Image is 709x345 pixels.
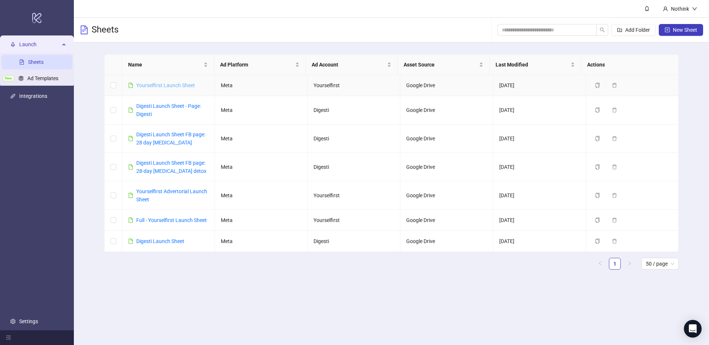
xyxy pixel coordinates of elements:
td: Meta [215,210,308,231]
a: Yourselfirst Launch Sheet [136,82,195,88]
li: Previous Page [594,258,606,270]
td: Google Drive [400,231,493,252]
th: Ad Account [306,55,398,75]
span: Ad Account [312,61,386,69]
td: Google Drive [400,181,493,210]
span: file [128,239,133,244]
td: [DATE] [493,96,586,124]
span: delete [612,218,617,223]
a: Yourselfirst Advertorial Launch Sheet [136,188,207,202]
span: search [600,27,605,33]
a: Digesti Launch Sheet [136,238,184,244]
td: Meta [215,96,308,124]
li: Next Page [624,258,636,270]
span: file [128,193,133,198]
span: plus-square [665,27,670,33]
a: Full - Yourselfirst Launch Sheet [136,217,207,223]
span: file [128,136,133,141]
th: Last Modified [490,55,582,75]
td: Meta [215,75,308,96]
td: Meta [215,153,308,181]
span: menu-fold [6,335,11,340]
span: copy [595,218,600,223]
td: Yourselfirst [308,181,400,210]
h3: Sheets [92,24,119,36]
span: copy [595,83,600,88]
div: Page Size [641,258,679,270]
span: delete [612,83,617,88]
li: 1 [609,258,621,270]
td: Google Drive [400,124,493,153]
span: user [663,6,668,11]
td: Google Drive [400,75,493,96]
td: Digesti [308,124,400,153]
span: delete [612,193,617,198]
span: left [598,261,602,266]
span: down [692,6,697,11]
span: delete [612,107,617,113]
button: Add Folder [611,24,656,36]
span: file-text [80,25,89,34]
td: Yourselfirst [308,210,400,231]
td: [DATE] [493,231,586,252]
span: New Sheet [673,27,697,33]
th: Asset Source [398,55,490,75]
span: delete [612,239,617,244]
span: delete [612,136,617,141]
th: Ad Platform [214,55,306,75]
td: Meta [215,124,308,153]
span: folder-add [617,27,622,33]
a: Digesti Launch Sheet FB page: 28 day [MEDICAL_DATA] [136,131,205,146]
td: [DATE] [493,75,586,96]
span: file [128,164,133,170]
div: Open Intercom Messenger [684,320,702,338]
span: file [128,107,133,113]
a: Integrations [19,93,47,99]
span: Last Modified [496,61,569,69]
td: [DATE] [493,124,586,153]
a: Sheets [28,59,44,65]
button: New Sheet [659,24,703,36]
span: delete [612,164,617,170]
a: Digesti Launch Sheet FB page: 28-day [MEDICAL_DATA] detox [136,160,206,174]
td: Google Drive [400,96,493,124]
td: Digesti [308,231,400,252]
td: [DATE] [493,210,586,231]
td: Digesti [308,96,400,124]
span: 50 / page [646,258,674,269]
div: Nothink [668,5,692,13]
span: file [128,83,133,88]
span: copy [595,164,600,170]
td: Google Drive [400,210,493,231]
span: right [627,261,632,266]
button: right [624,258,636,270]
td: Yourselfirst [308,75,400,96]
span: Launch [19,37,60,52]
td: [DATE] [493,181,586,210]
th: Actions [581,55,673,75]
a: 1 [609,258,620,269]
td: Google Drive [400,153,493,181]
button: left [594,258,606,270]
span: copy [595,193,600,198]
a: Settings [19,318,38,324]
span: copy [595,136,600,141]
span: rocket [10,42,16,47]
th: Name [122,55,214,75]
span: Ad Platform [220,61,294,69]
span: copy [595,239,600,244]
td: Digesti [308,153,400,181]
span: file [128,218,133,223]
span: Name [128,61,202,69]
td: [DATE] [493,153,586,181]
a: Ad Templates [27,75,58,81]
td: Meta [215,231,308,252]
span: bell [644,6,650,11]
span: Add Folder [625,27,650,33]
span: Asset Source [404,61,477,69]
span: copy [595,107,600,113]
td: Meta [215,181,308,210]
a: Digesti Launch Sheet - Page: Digesti [136,103,201,117]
